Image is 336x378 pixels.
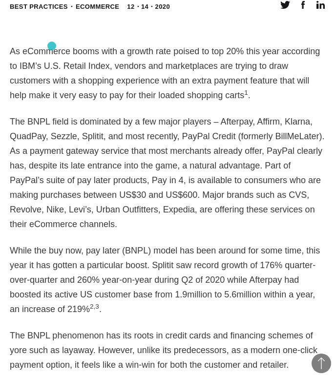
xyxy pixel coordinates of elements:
[10,328,326,372] p: The BNPL phenomenon has its roots in credit cards and financing schemes of yore such as layaway. ...
[76,3,119,10] a: eCommerce
[10,114,326,231] p: The BNPL field is dominated by a few major players – Afterpay, Affirm, Klarna, QuadPay, Sezzle, S...
[312,354,331,373] button: Back to Top
[90,303,99,310] sup: 2,3
[10,3,68,10] a: Best practices
[10,243,326,316] p: While the buy now, pay later (BNPL) model has been around for some time, this year it has gotten ...
[244,89,248,96] sup: 1
[127,2,170,12] time: 12・14・2020
[10,44,326,103] p: As eCommerce booms with a growth rate poised to top 20% this year according to IBM’s U.S. Retail ...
